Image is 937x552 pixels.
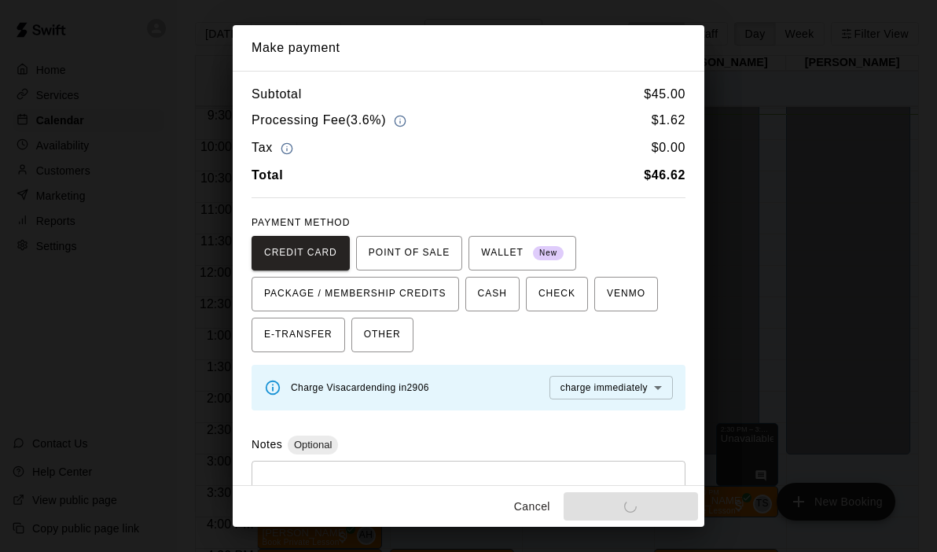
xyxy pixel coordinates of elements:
span: CHECK [538,282,575,307]
button: WALLET New [468,236,576,270]
span: PAYMENT METHOD [252,217,350,228]
span: CASH [478,282,507,307]
button: CASH [465,277,520,311]
button: CREDIT CARD [252,236,350,270]
span: New [533,243,564,264]
h6: $ 1.62 [652,110,685,131]
b: $ 46.62 [644,168,685,182]
button: VENMO [594,277,658,311]
h6: Subtotal [252,84,302,105]
h2: Make payment [233,25,704,71]
h6: $ 0.00 [652,138,685,159]
span: Charge Visa card ending in 2906 [291,382,429,393]
b: Total [252,168,283,182]
button: CHECK [526,277,588,311]
button: POINT OF SALE [356,236,462,270]
span: Optional [288,439,338,451]
span: WALLET [481,241,564,266]
h6: Processing Fee ( 3.6% ) [252,110,410,131]
span: PACKAGE / MEMBERSHIP CREDITS [264,282,446,307]
h6: $ 45.00 [644,84,685,105]
button: PACKAGE / MEMBERSHIP CREDITS [252,277,459,311]
button: OTHER [351,318,413,352]
span: charge immediately [560,382,648,393]
span: OTHER [364,322,401,348]
span: VENMO [607,282,645,307]
span: CREDIT CARD [264,241,337,266]
h6: Tax [252,138,297,159]
span: E-TRANSFER [264,322,333,348]
label: Notes [252,438,282,451]
span: POINT OF SALE [369,241,450,266]
button: E-TRANSFER [252,318,345,352]
button: Cancel [507,492,557,521]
